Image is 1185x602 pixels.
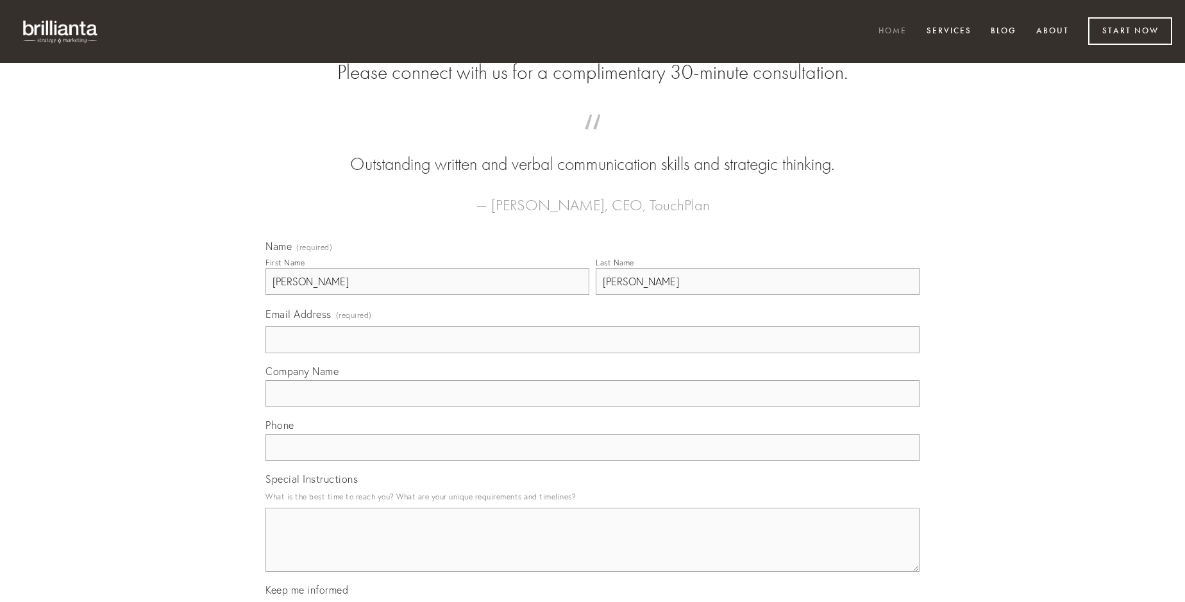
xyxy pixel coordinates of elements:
[265,419,294,431] span: Phone
[1088,17,1172,45] a: Start Now
[265,240,292,253] span: Name
[265,258,305,267] div: First Name
[296,244,332,251] span: (required)
[286,127,899,177] blockquote: Outstanding written and verbal communication skills and strategic thinking.
[596,258,634,267] div: Last Name
[1028,21,1077,42] a: About
[265,472,358,485] span: Special Instructions
[286,177,899,218] figcaption: — [PERSON_NAME], CEO, TouchPlan
[265,308,332,321] span: Email Address
[265,365,339,378] span: Company Name
[13,13,109,50] img: brillianta - research, strategy, marketing
[265,583,348,596] span: Keep me informed
[336,306,372,324] span: (required)
[918,21,980,42] a: Services
[265,60,920,85] h2: Please connect with us for a complimentary 30-minute consultation.
[265,488,920,505] p: What is the best time to reach you? What are your unique requirements and timelines?
[870,21,915,42] a: Home
[982,21,1025,42] a: Blog
[286,127,899,152] span: “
